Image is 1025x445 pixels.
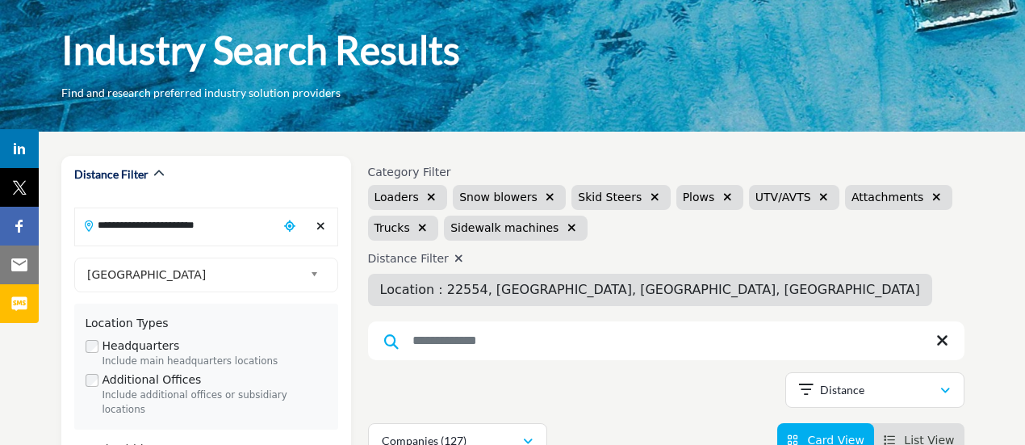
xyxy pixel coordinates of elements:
button: Distance [785,372,964,408]
span: Plows [683,191,715,204]
label: Headquarters [102,338,180,355]
h2: Distance Filter [74,166,149,183]
span: Attachments [851,191,923,204]
p: Distance [820,382,864,398]
span: Location : 22554, [GEOGRAPHIC_DATA], [GEOGRAPHIC_DATA], [GEOGRAPHIC_DATA] [380,282,920,297]
span: UTV/AVTS [755,191,811,204]
h4: Distance Filter [368,252,932,266]
div: Include main headquarters locations [102,355,327,369]
h6: Category Filter [368,166,964,179]
span: Skid Steers [578,191,642,204]
div: Clear search location [309,209,333,244]
input: Search Location [75,209,278,241]
h1: Industry Search Results [61,25,460,75]
label: Additional Offices [102,372,202,388]
div: Location Types [86,315,327,332]
div: Include additional offices or subsidiary locations [102,388,327,418]
span: Snow blowers [459,191,538,204]
p: Find and research preferred industry solution providers [61,85,341,101]
span: [GEOGRAPHIC_DATA] [87,265,303,284]
span: Trucks [374,221,410,234]
span: Sidewalk machines [450,221,559,234]
div: Choose your current location [278,209,301,244]
span: Loaders [374,191,419,204]
input: Search Keyword [368,321,964,360]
